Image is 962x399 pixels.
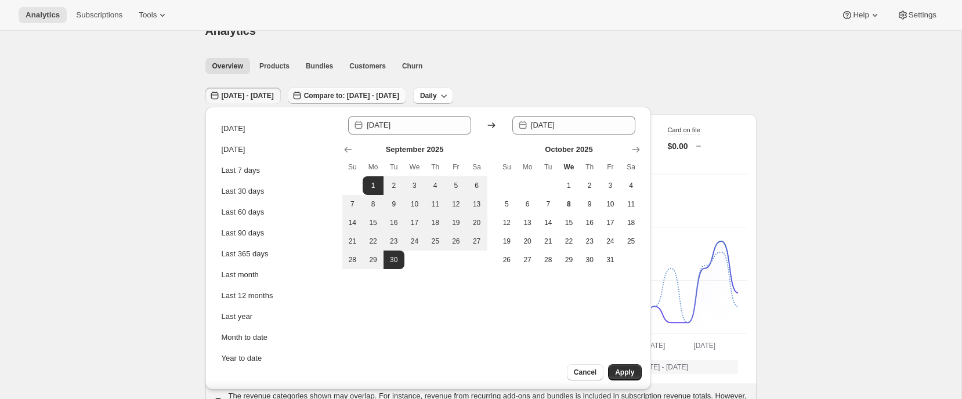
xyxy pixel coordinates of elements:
button: Wednesday September 24 2025 [404,232,425,251]
button: Sunday October 5 2025 [497,195,518,213]
span: 29 [563,255,575,264]
button: Cancel [567,364,603,380]
button: Friday October 3 2025 [600,176,621,195]
button: Tuesday October 14 2025 [538,213,559,232]
button: End of range Tuesday September 30 2025 [384,251,404,269]
button: Sunday October 12 2025 [497,213,518,232]
button: Last year [218,307,334,326]
button: Daily [413,88,453,104]
span: 5 [501,199,513,209]
p: $0.00 [668,140,688,152]
span: 16 [584,218,595,227]
span: 6 [471,181,483,190]
span: Compare to: [DATE] - [DATE] [304,91,399,100]
button: Last 12 months [218,286,334,305]
span: 4 [429,181,441,190]
button: Thursday October 23 2025 [579,232,600,251]
button: Last 365 days [218,245,334,263]
button: Tuesday September 9 2025 [384,195,404,213]
span: Tu [388,162,400,172]
button: Tuesday September 23 2025 [384,232,404,251]
button: Tuesday September 2 2025 [384,176,404,195]
span: Tu [543,162,554,172]
span: 29 [367,255,379,264]
button: Wednesday October 15 2025 [559,213,580,232]
button: Monday September 15 2025 [363,213,384,232]
span: 22 [367,237,379,246]
button: Start of range Monday September 1 2025 [363,176,384,195]
span: 7 [543,199,554,209]
button: Wednesday October 1 2025 [559,176,580,195]
span: 2 [584,181,595,190]
span: Overview [212,61,243,71]
button: Today Wednesday October 8 2025 [559,195,580,213]
button: Thursday October 9 2025 [579,195,600,213]
span: 18 [625,218,637,227]
span: 20 [522,237,533,246]
div: [DATE] [222,123,245,135]
button: Friday October 31 2025 [600,251,621,269]
th: Friday [446,158,466,176]
span: Fr [450,162,462,172]
span: 4 [625,181,637,190]
button: Thursday September 25 2025 [425,232,446,251]
th: Wednesday [559,158,580,176]
button: Tuesday October 7 2025 [538,195,559,213]
th: Monday [517,158,538,176]
span: 15 [563,218,575,227]
span: 20 [471,218,483,227]
button: Saturday October 18 2025 [621,213,642,232]
div: Last 365 days [222,248,269,260]
span: 7 [347,199,359,209]
span: Fr [605,162,616,172]
span: Mo [522,162,533,172]
button: Monday September 29 2025 [363,251,384,269]
button: Friday October 24 2025 [600,232,621,251]
span: 13 [471,199,483,209]
button: Tuesday September 16 2025 [384,213,404,232]
span: 2 [388,181,400,190]
button: Settings [890,7,943,23]
span: Cancel [574,368,596,377]
span: 30 [584,255,595,264]
text: [DATE] [643,342,665,350]
text: [DATE] [693,342,715,350]
button: Thursday October 16 2025 [579,213,600,232]
span: 14 [543,218,554,227]
button: Subscriptions [69,7,129,23]
th: Tuesday [384,158,404,176]
button: Monday September 8 2025 [363,195,384,213]
button: Saturday September 20 2025 [466,213,487,232]
button: Monday September 22 2025 [363,232,384,251]
span: 24 [605,237,616,246]
button: Sunday September 28 2025 [342,251,363,269]
span: 24 [409,237,421,246]
button: [DATE] [218,119,334,138]
button: [DATE] - [DATE] [622,360,738,374]
span: 10 [605,199,616,209]
button: Analytics [19,7,67,23]
button: Thursday October 30 2025 [579,251,600,269]
span: Bundles [306,61,333,71]
span: 26 [501,255,513,264]
span: Help [853,10,869,20]
span: Sa [625,162,637,172]
span: Settings [909,10,936,20]
span: 5 [450,181,462,190]
button: Last 7 days [218,161,334,180]
span: Analytics [26,10,60,20]
span: Tools [139,10,157,20]
span: 12 [450,199,462,209]
button: Last 90 days [218,224,334,242]
span: 11 [625,199,637,209]
span: Th [429,162,441,172]
span: 30 [388,255,400,264]
span: [DATE] - [DATE] [638,362,688,372]
div: Month to date [222,332,268,343]
span: 22 [563,237,575,246]
button: Wednesday September 3 2025 [404,176,425,195]
th: Sunday [497,158,518,176]
span: Su [501,162,513,172]
span: 12 [501,218,513,227]
span: 3 [409,181,421,190]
